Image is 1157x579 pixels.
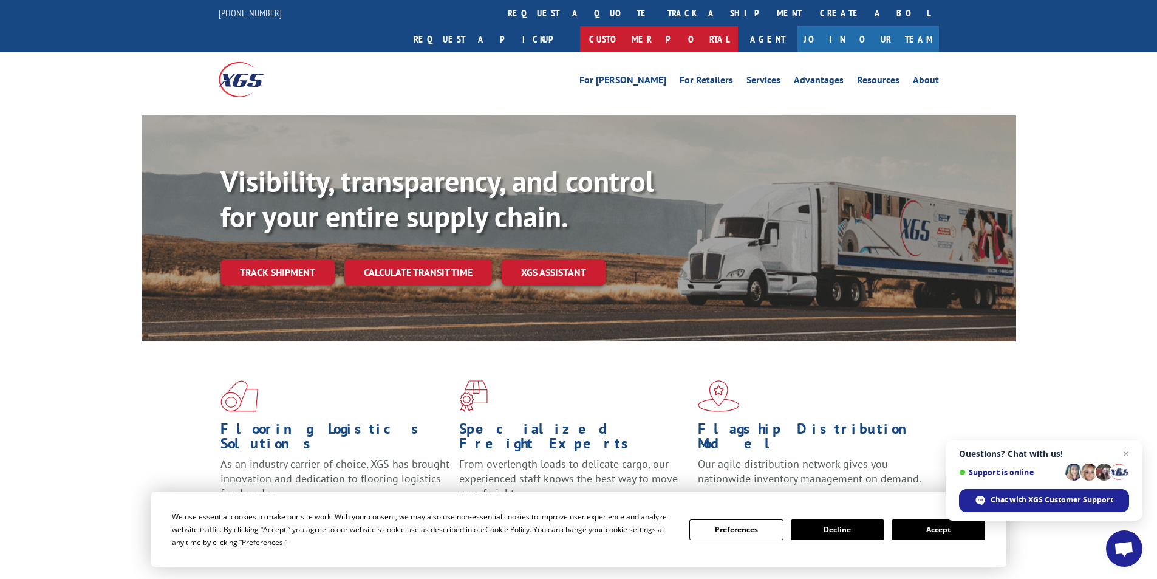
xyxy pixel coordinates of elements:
[459,457,689,511] p: From overlength loads to delicate cargo, our experienced staff knows the best way to move your fr...
[579,75,666,89] a: For [PERSON_NAME]
[738,26,797,52] a: Agent
[172,510,675,549] div: We use essential cookies to make our site work. With your consent, we may also use non-essential ...
[1119,447,1133,461] span: Close chat
[698,380,740,412] img: xgs-icon-flagship-distribution-model-red
[219,7,282,19] a: [PHONE_NUMBER]
[959,468,1061,477] span: Support is online
[459,380,488,412] img: xgs-icon-focused-on-flooring-red
[857,75,899,89] a: Resources
[151,492,1006,567] div: Cookie Consent Prompt
[791,519,884,540] button: Decline
[502,259,606,286] a: XGS ASSISTANT
[797,26,939,52] a: Join Our Team
[1106,530,1142,567] div: Open chat
[344,259,492,286] a: Calculate transit time
[220,259,335,285] a: Track shipment
[991,495,1113,505] span: Chat with XGS Customer Support
[220,457,449,500] span: As an industry carrier of choice, XGS has brought innovation and dedication to flooring logistics...
[580,26,738,52] a: Customer Portal
[794,75,844,89] a: Advantages
[459,422,689,457] h1: Specialized Freight Experts
[698,457,921,485] span: Our agile distribution network gives you nationwide inventory management on demand.
[220,422,450,457] h1: Flooring Logistics Solutions
[404,26,580,52] a: Request a pickup
[242,537,283,547] span: Preferences
[220,380,258,412] img: xgs-icon-total-supply-chain-intelligence-red
[959,449,1129,459] span: Questions? Chat with us!
[485,524,530,535] span: Cookie Policy
[220,162,654,235] b: Visibility, transparency, and control for your entire supply chain.
[959,489,1129,512] div: Chat with XGS Customer Support
[892,519,985,540] button: Accept
[680,75,733,89] a: For Retailers
[698,422,927,457] h1: Flagship Distribution Model
[689,519,783,540] button: Preferences
[913,75,939,89] a: About
[746,75,780,89] a: Services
